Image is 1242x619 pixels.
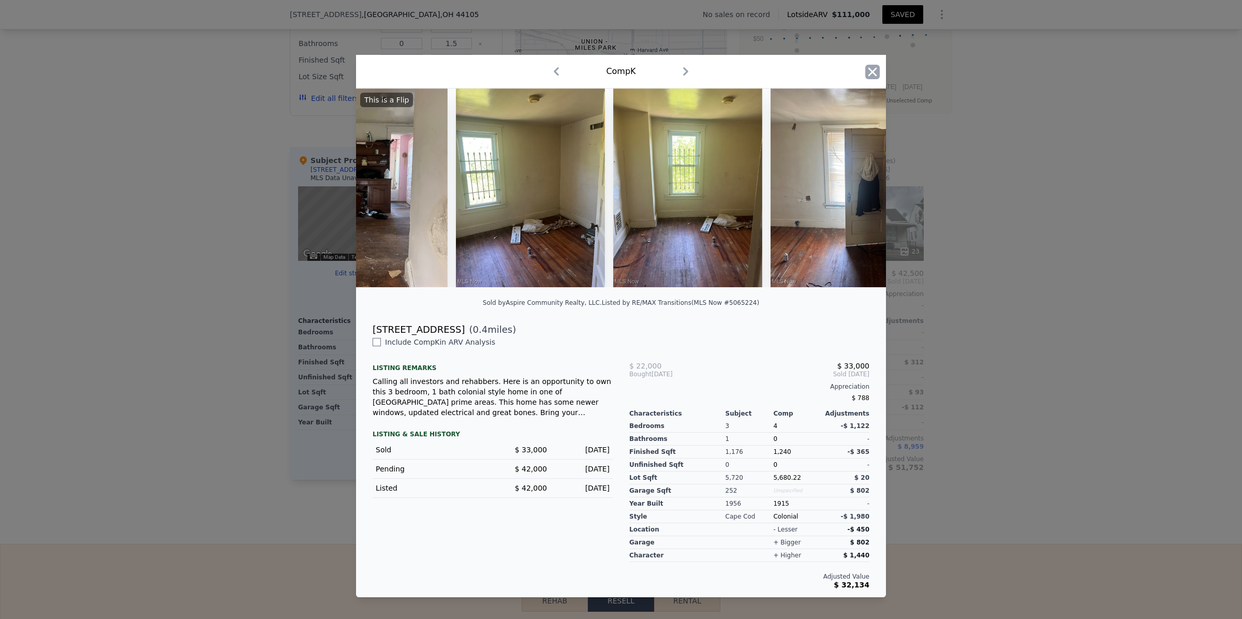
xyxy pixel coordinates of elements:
div: Sold by Aspire Community Realty, LLC . [483,299,602,306]
span: -$ 450 [847,526,869,533]
div: [DATE] [555,464,610,474]
div: Cape Cod [726,510,774,523]
div: - lesser [773,525,797,534]
div: Unfinished Sqft [629,459,726,471]
span: -$ 365 [847,448,869,455]
div: - [821,459,869,471]
span: ( miles) [465,322,516,337]
div: 3 [726,420,774,433]
span: Sold [DATE] [709,370,869,378]
div: Finished Sqft [629,446,726,459]
span: Bought [629,370,652,378]
div: Comp K [606,65,635,78]
div: - [821,497,869,510]
span: 5,680.22 [773,474,801,481]
div: Year Built [629,497,726,510]
div: Pending [376,464,484,474]
span: $ 32,134 [834,581,869,589]
div: 5,720 [726,471,774,484]
span: $ 802 [850,539,869,546]
div: [DATE] [555,445,610,455]
span: $ 788 [852,394,869,402]
div: + bigger [773,538,801,547]
div: Adjusted Value [629,572,869,581]
div: 0 [726,459,774,471]
img: Property Img [613,89,762,287]
div: Adjustments [821,409,869,418]
span: Include Comp K in ARV Analysis [381,338,499,346]
img: Property Img [771,89,920,287]
div: location [629,523,726,536]
div: 1 [726,433,774,446]
div: 1,176 [726,446,774,459]
div: Style [629,510,726,523]
span: $ 20 [854,474,869,481]
span: -$ 1,122 [841,422,869,430]
div: Listed [376,483,484,493]
span: 1,240 [773,448,791,455]
span: 0 [773,461,777,468]
div: [STREET_ADDRESS] [373,322,465,337]
div: Listing remarks [373,356,613,372]
div: 1915 [773,497,821,510]
span: $ 1,440 [844,552,869,559]
span: 0.4 [473,324,488,335]
div: LISTING & SALE HISTORY [373,430,613,440]
div: Lot Sqft [629,471,726,484]
span: $ 42,000 [515,484,547,492]
div: character [629,549,726,562]
div: - [821,433,869,446]
div: Subject [726,409,774,418]
span: $ 33,000 [515,446,547,454]
img: Property Img [299,89,448,287]
div: 252 [726,484,774,497]
div: Characteristics [629,409,726,418]
span: -$ 1,980 [841,513,869,520]
div: 0 [773,433,821,446]
div: Garage Sqft [629,484,726,497]
span: 4 [773,422,777,430]
span: $ 802 [850,487,869,494]
span: $ 33,000 [837,362,869,370]
div: Unspecified [773,484,821,497]
div: Appreciation [629,382,869,391]
div: Sold [376,445,484,455]
span: $ 42,000 [515,465,547,473]
div: [DATE] [555,483,610,493]
div: 1956 [726,497,774,510]
div: Bathrooms [629,433,726,446]
div: Comp [773,409,821,418]
div: This is a Flip [360,93,413,107]
img: Property Img [456,89,605,287]
div: Listed by RE/MAX Transitions (MLS Now #5065224) [602,299,759,306]
div: [DATE] [629,370,709,378]
div: Bedrooms [629,420,726,433]
div: Colonial [773,510,821,523]
div: Calling all investors and rehabbers. Here is an opportunity to own this 3 bedroom, 1 bath colonia... [373,376,613,418]
div: garage [629,536,726,549]
div: + higher [773,551,801,559]
span: $ 22,000 [629,362,661,370]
